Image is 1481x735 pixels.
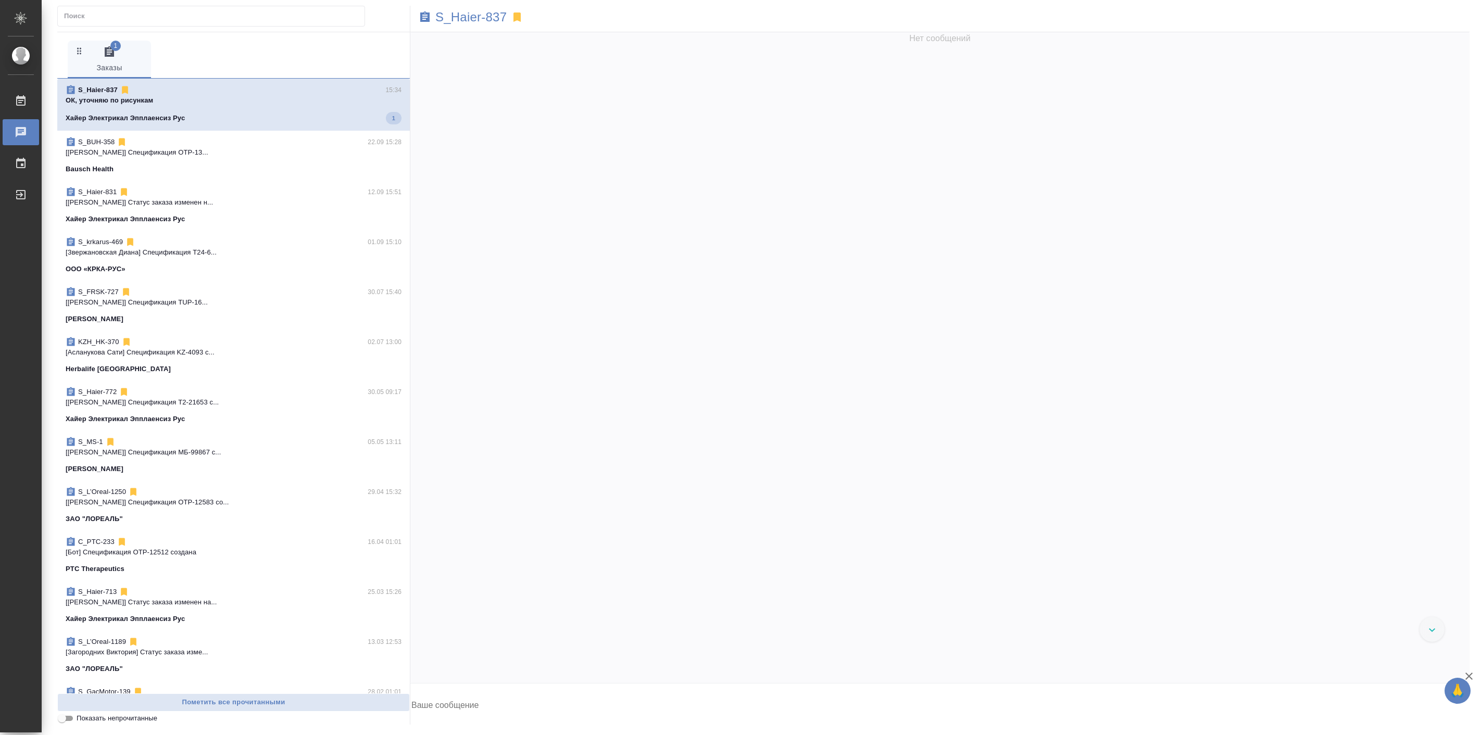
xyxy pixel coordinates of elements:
[66,547,401,557] p: [Бот] Спецификация OTP-12512 создана
[386,113,401,123] span: 1
[57,430,410,480] div: S_MS-105.05 13:11[[PERSON_NAME]] Спецификация МБ-99867 с...[PERSON_NAME]
[368,337,401,347] p: 02.07 13:00
[57,630,410,680] div: S_L’Oreal-118913.03 12:53[Загородних Виктория] Статус заказа изме...ЗАО "ЛОРЕАЛЬ"
[125,237,135,247] svg: Отписаться
[66,264,125,274] p: ООО «КРКА-РУС»
[66,614,185,624] p: Хайер Электрикал Эпплаенсиз Рус
[368,237,401,247] p: 01.09 15:10
[66,197,401,208] p: [[PERSON_NAME]] Статус заказа изменен н...
[57,580,410,630] div: S_Haier-71325.03 15:26[[PERSON_NAME]] Статус заказа изменен на...Хайер Электрикал Эпплаенсиз Рус
[66,113,185,123] p: Хайер Электрикал Эпплаенсиз Рус
[57,79,410,131] div: S_Haier-83715:34ОК, уточняю по рисункамХайер Электрикал Эпплаенсиз Рус1
[128,487,139,497] svg: Отписаться
[119,587,129,597] svg: Отписаться
[66,364,171,374] p: Herbalife [GEOGRAPHIC_DATA]
[368,687,401,697] p: 28.02 01:01
[368,637,401,647] p: 13.03 12:53
[66,247,401,258] p: [Звержановская Диана] Спецификация T24-6...
[368,437,401,447] p: 05.05 13:11
[385,85,401,95] p: 15:34
[66,597,401,607] p: [[PERSON_NAME]] Статус заказа изменен на...
[110,41,121,51] span: 1
[66,447,401,458] p: [[PERSON_NAME]] Спецификация МБ-99867 с...
[909,32,971,45] span: Нет сообщений
[57,530,410,580] div: C_PTC-23316.04 01:01[Бот] Спецификация OTP-12512 созданаPTC Therapeutics
[128,637,139,647] svg: Отписаться
[66,647,401,657] p: [Загородних Виктория] Статус заказа изме...
[57,281,410,331] div: S_FRSK-72730.07 15:40[[PERSON_NAME]] Спецификация TUP-16...[PERSON_NAME]
[66,297,401,308] p: [[PERSON_NAME]] Спецификация TUP-16...
[133,687,143,697] svg: Отписаться
[66,347,401,358] p: [Асланукова Сати] Спецификация KZ-4093 с...
[1445,678,1471,704] button: 🙏
[57,680,410,730] div: S_GacMotor-13928.02 01:01[Бот] Спецификация AU-15707 созданаООО "ГАК МОТОР РУС"
[78,85,118,95] p: S_Haier-837
[57,131,410,181] div: S_BUH-35822.09 15:28[[PERSON_NAME]] Спецификация OTP-13...Bausch Health
[121,337,132,347] svg: Отписаться
[57,331,410,381] div: KZH_HK-37002.07 13:00[Асланукова Сати] Спецификация KZ-4093 с...Herbalife [GEOGRAPHIC_DATA]
[66,147,401,158] p: [[PERSON_NAME]] Спецификация OTP-13...
[66,414,185,424] p: Хайер Электрикал Эпплаенсиз Рус
[121,287,131,297] svg: Отписаться
[63,696,404,708] span: Пометить все прочитанными
[119,387,129,397] svg: Отписаться
[78,387,117,397] p: S_Haier-772
[66,664,123,674] p: ЗАО "ЛОРЕАЛЬ"
[78,487,126,497] p: S_L’Oreal-1250
[368,587,401,597] p: 25.03 15:26
[78,287,119,297] p: S_FRSK-727
[74,46,145,74] span: Заказы
[66,497,401,508] p: [[PERSON_NAME]] Спецификация OTP-12583 со...
[120,85,130,95] svg: Отписаться
[78,137,115,147] p: S_BUH-358
[78,437,103,447] p: S_MS-1
[368,487,401,497] p: 29.04 15:32
[66,397,401,408] p: [[PERSON_NAME]] Спецификация Т2-21653 с...
[78,637,126,647] p: S_L’Oreal-1189
[368,137,401,147] p: 22.09 15:28
[64,9,365,23] input: Поиск
[119,187,129,197] svg: Отписаться
[105,437,116,447] svg: Отписаться
[368,537,401,547] p: 16.04 01:01
[78,537,115,547] p: C_PTC-233
[66,564,124,574] p: PTC Therapeutics
[117,137,127,147] svg: Отписаться
[57,381,410,430] div: S_Haier-77230.05 09:17[[PERSON_NAME]] Спецификация Т2-21653 с...Хайер Электрикал Эпплаенсиз Рус
[66,95,401,106] p: ОК, уточняю по рисункам
[57,693,410,712] button: Пометить все прочитанными
[66,164,114,174] p: Bausch Health
[57,231,410,281] div: S_krkarus-46901.09 15:10[Звержановская Диана] Спецификация T24-6...ООО «КРКА-РУС»
[78,687,131,697] p: S_GacMotor-139
[66,514,123,524] p: ЗАО "ЛОРЕАЛЬ"
[78,237,123,247] p: S_krkarus-469
[368,387,401,397] p: 30.05 09:17
[78,337,119,347] p: KZH_HK-370
[57,181,410,231] div: S_Haier-83112.09 15:51[[PERSON_NAME]] Статус заказа изменен н...Хайер Электрикал Эпплаенсиз Рус
[74,46,84,56] svg: Зажми и перетащи, чтобы поменять порядок вкладок
[66,214,185,224] p: Хайер Электрикал Эпплаенсиз Рус
[117,537,127,547] svg: Отписаться
[77,713,157,724] span: Показать непрочитанные
[78,187,117,197] p: S_Haier-831
[368,287,401,297] p: 30.07 15:40
[1449,680,1466,702] span: 🙏
[57,480,410,530] div: S_L’Oreal-125029.04 15:32[[PERSON_NAME]] Спецификация OTP-12583 со...ЗАО "ЛОРЕАЛЬ"
[66,314,123,324] p: [PERSON_NAME]
[78,587,117,597] p: S_Haier-713
[435,12,507,22] a: S_Haier-837
[66,464,123,474] p: [PERSON_NAME]
[368,187,401,197] p: 12.09 15:51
